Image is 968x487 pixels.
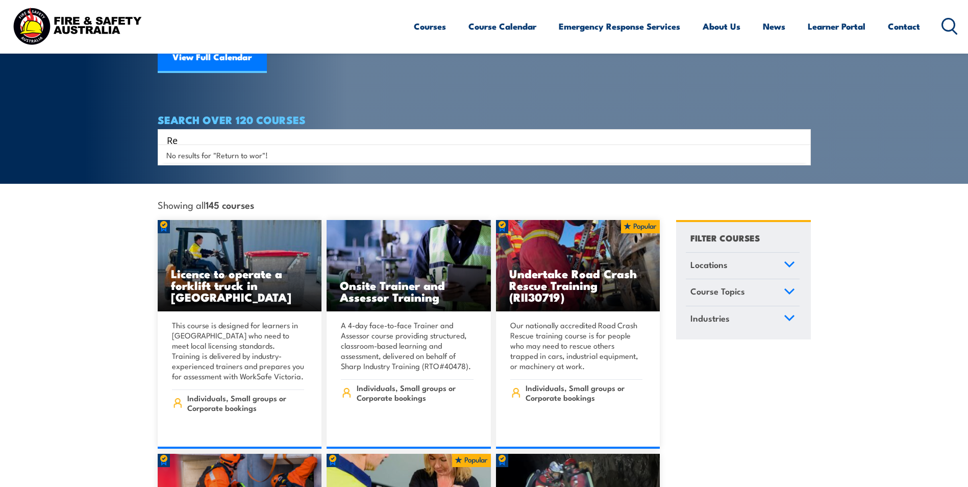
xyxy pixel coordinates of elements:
h4: SEARCH OVER 120 COURSES [158,114,811,125]
a: About Us [703,13,740,40]
h3: Onsite Trainer and Assessor Training [340,279,478,303]
a: News [763,13,785,40]
span: Course Topics [690,284,745,298]
button: Search magnifier button [793,133,807,147]
span: Individuals, Small groups or Corporate bookings [357,383,474,402]
a: Industries [686,306,800,333]
a: Licence to operate a forklift truck in [GEOGRAPHIC_DATA] [158,220,322,312]
form: Search form [169,133,790,147]
a: Locations [686,253,800,279]
a: Onsite Trainer and Assessor Training [327,220,491,312]
span: Locations [690,258,728,272]
span: Individuals, Small groups or Corporate bookings [526,383,642,402]
span: Industries [690,311,730,325]
img: Licence to operate a forklift truck Training [158,220,322,312]
h3: Licence to operate a forklift truck in [GEOGRAPHIC_DATA] [171,267,309,303]
p: Our nationally accredited Road Crash Rescue training course is for people who may need to rescue ... [510,320,643,371]
input: Search input [167,132,788,148]
span: Individuals, Small groups or Corporate bookings [187,393,304,412]
a: Undertake Road Crash Rescue Training (RII30719) [496,220,660,312]
a: Emergency Response Services [559,13,680,40]
p: A 4-day face-to-face Trainer and Assessor course providing structured, classroom-based learning a... [341,320,474,371]
h3: Undertake Road Crash Rescue Training (RII30719) [509,267,647,303]
span: No results for "Return to wor"! [166,150,268,160]
img: Safety For Leaders [327,220,491,312]
p: This course is designed for learners in [GEOGRAPHIC_DATA] who need to meet local licensing standa... [172,320,305,381]
span: Showing all [158,199,254,210]
a: Courses [414,13,446,40]
a: Learner Portal [808,13,865,40]
img: Road Crash Rescue Training [496,220,660,312]
a: Course Calendar [468,13,536,40]
a: View Full Calendar [158,42,267,73]
a: Course Topics [686,279,800,306]
strong: 145 courses [206,198,254,211]
a: Contact [888,13,920,40]
h4: FILTER COURSES [690,231,760,245]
